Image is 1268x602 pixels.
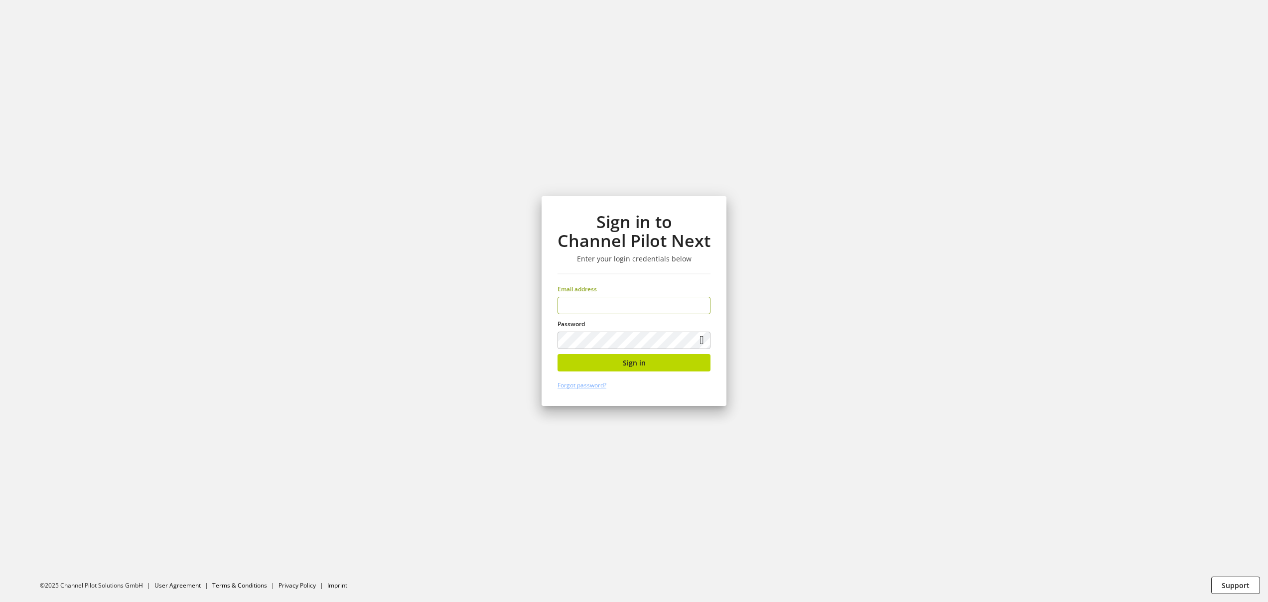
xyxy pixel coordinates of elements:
a: Terms & Conditions [212,581,267,590]
a: Privacy Policy [279,581,316,590]
button: Support [1211,577,1260,594]
span: Support [1222,580,1250,591]
h3: Enter your login credentials below [558,254,710,263]
li: ©2025 Channel Pilot Solutions GmbH [40,581,154,590]
button: Sign in [558,354,710,371]
span: Email address [558,285,597,293]
a: Imprint [327,581,347,590]
a: User Agreement [154,581,201,590]
span: Password [558,320,585,328]
a: Forgot password? [558,381,606,389]
h1: Sign in to Channel Pilot Next [558,212,710,250]
span: Sign in [623,358,646,368]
